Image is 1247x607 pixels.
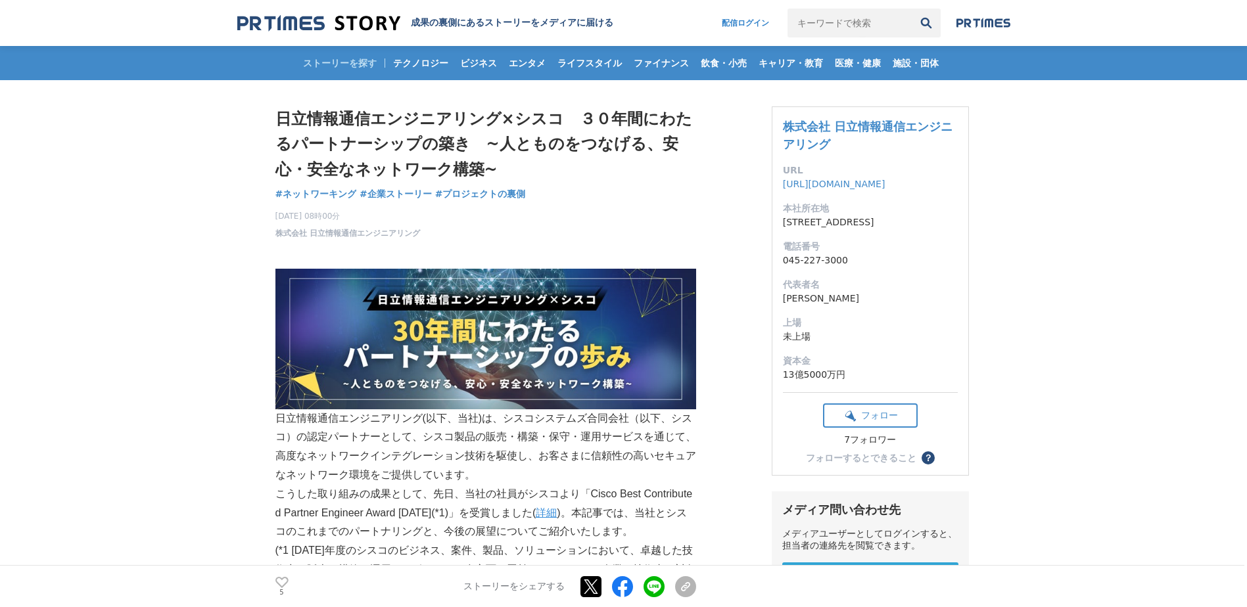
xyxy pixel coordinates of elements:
[783,354,958,368] dt: 資本金
[887,57,944,69] span: 施設・団体
[275,485,696,541] p: こうした取り組みの成果として、先日、当社の社員がシスコより「Cisco Best Contributed Partner Engineer Award [DATE](*1)」を受賞しました( )...
[753,46,828,80] a: キャリア・教育
[783,120,953,151] a: 株式会社 日立情報通信エンジニアリング
[455,57,502,69] span: ビジネス
[924,453,933,462] span: ？
[360,188,432,200] span: #企業ストーリー
[275,106,696,182] h1: 日立情報通信エンジニアリング×シスコ ３０年間にわたるパートナーシップの築き ~人とものをつなげる、安心・安全なネットワーク構築~
[782,502,958,518] div: メディア問い合わせ先
[783,330,958,344] dd: 未上場
[275,269,696,485] p: 日立情報通信エンジニアリング(以下、当社)は、シスコシステムズ合同会社（以下、シスコ）の認定パートナーとして、シスコ製品の販売・構築・保守・運用サービスを通じて、高度なネットワークインテグレーシ...
[823,403,918,428] button: フォロー
[806,453,916,462] div: フォローするとできること
[504,46,551,80] a: エンタメ
[388,46,454,80] a: テクノロジー
[237,14,400,32] img: 成果の裏側にあるストーリーをメディアに届ける
[788,9,912,37] input: キーワードで検索
[783,215,958,229] dd: [STREET_ADDRESS]
[275,187,357,201] a: #ネットワーキング
[275,188,357,200] span: #ネットワーキング
[552,57,627,69] span: ライフスタイル
[360,187,432,201] a: #企業ストーリー
[628,57,694,69] span: ファイナンス
[830,46,886,80] a: 医療・健康
[275,227,420,239] a: 株式会社 日立情報通信エンジニアリング
[536,507,557,518] a: 詳細
[435,188,526,200] span: #プロジェクトの裏側
[275,269,696,409] img: thumbnail_291a6e60-8c83-11f0-9d6d-a329db0dd7a1.png
[753,57,828,69] span: キャリア・教育
[887,46,944,80] a: 施設・団体
[956,18,1010,28] img: prtimes
[823,434,918,446] div: 7フォロワー
[695,46,752,80] a: 飲食・小売
[411,17,613,29] h2: 成果の裏側にあるストーリーをメディアに届ける
[709,9,782,37] a: 配信ログイン
[783,240,958,254] dt: 電話番号
[237,14,613,32] a: 成果の裏側にあるストーリーをメディアに届ける 成果の裏側にあるストーリーをメディアに届ける
[628,46,694,80] a: ファイナンス
[463,581,565,593] p: ストーリーをシェアする
[695,57,752,69] span: 飲食・小売
[783,368,958,382] dd: 13億5000万円
[275,210,420,222] span: [DATE] 08時00分
[275,589,289,596] p: 5
[782,528,958,552] div: メディアユーザーとしてログインすると、担当者の連絡先を閲覧できます。
[783,316,958,330] dt: 上場
[388,57,454,69] span: テクノロジー
[783,179,885,189] a: [URL][DOMAIN_NAME]
[435,187,526,201] a: #プロジェクトの裏側
[455,46,502,80] a: ビジネス
[783,292,958,305] dd: [PERSON_NAME]
[783,278,958,292] dt: 代表者名
[782,562,958,604] a: メディアユーザー 新規登録 無料
[552,46,627,80] a: ライフスタイル
[783,164,958,177] dt: URL
[783,202,958,215] dt: 本社所在地
[830,57,886,69] span: 医療・健康
[504,57,551,69] span: エンタメ
[922,451,935,464] button: ？
[783,254,958,267] dd: 045-227-3000
[912,9,941,37] button: 検索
